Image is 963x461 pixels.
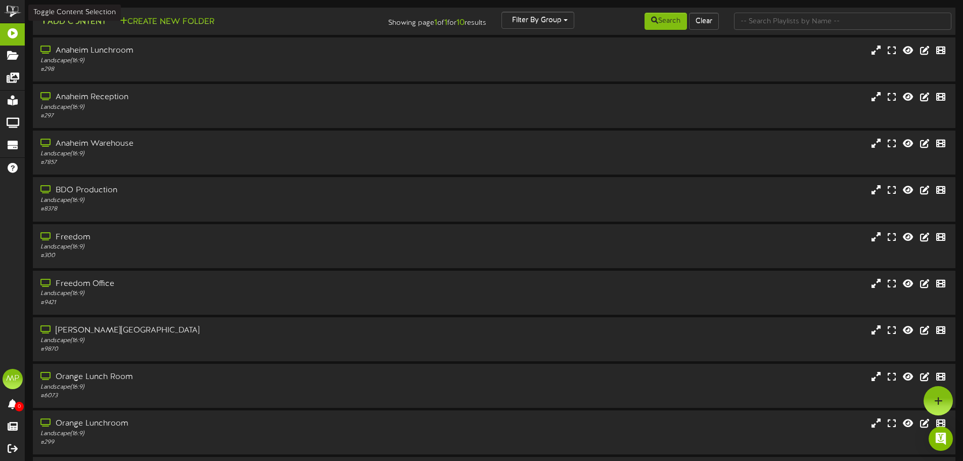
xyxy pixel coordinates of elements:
[40,150,409,158] div: Landscape ( 16:9 )
[40,112,409,120] div: # 297
[40,196,409,205] div: Landscape ( 16:9 )
[929,427,953,451] div: Open Intercom Messenger
[434,18,437,27] strong: 1
[40,430,409,438] div: Landscape ( 16:9 )
[444,18,447,27] strong: 1
[40,278,409,290] div: Freedom Office
[40,243,409,252] div: Landscape ( 16:9 )
[40,138,409,150] div: Anaheim Warehouse
[40,345,409,354] div: # 9870
[3,369,23,389] div: MP
[40,383,409,392] div: Landscape ( 16:9 )
[37,16,109,28] button: Add Content
[689,13,719,30] button: Clear
[40,232,409,243] div: Freedom
[40,57,409,65] div: Landscape ( 16:9 )
[339,12,494,29] div: Showing page of for results
[40,392,409,400] div: # 6073
[40,337,409,345] div: Landscape ( 16:9 )
[40,158,409,167] div: # 7857
[40,65,409,74] div: # 298
[456,18,465,27] strong: 10
[734,13,951,30] input: -- Search Playlists by Name --
[40,45,409,57] div: Anaheim Lunchroom
[40,252,409,260] div: # 300
[40,185,409,196] div: BDO Production
[117,16,217,28] button: Create New Folder
[40,92,409,103] div: Anaheim Reception
[645,13,687,30] button: Search
[40,103,409,112] div: Landscape ( 16:9 )
[40,325,409,337] div: [PERSON_NAME][GEOGRAPHIC_DATA]
[40,299,409,307] div: # 9421
[40,205,409,214] div: # 8378
[501,12,574,29] button: Filter By Group
[15,402,24,411] span: 0
[40,371,409,383] div: Orange Lunch Room
[40,418,409,430] div: Orange Lunchroom
[40,289,409,298] div: Landscape ( 16:9 )
[40,438,409,447] div: # 299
